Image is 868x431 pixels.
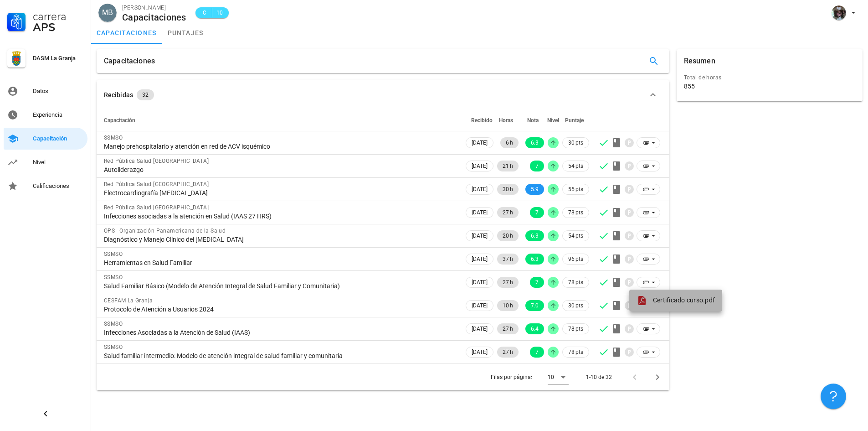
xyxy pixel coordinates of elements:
[104,352,457,360] div: Salud familiar intermedio: Modelo de atención integral de salud familiar y comunitaria
[4,151,87,173] a: Nivel
[102,4,113,22] span: MB
[33,22,84,33] div: APS
[104,282,457,290] div: Salud Familiar Básico (Modelo de Atención Integral de Salud Familiar y Comunitaria)
[472,231,488,241] span: [DATE]
[586,373,612,381] div: 1-10 de 32
[568,208,583,217] span: 78 pts
[531,230,539,241] span: 6.3
[548,370,569,384] div: 10Filas por página:
[472,184,488,194] span: [DATE]
[491,364,569,390] div: Filas por página:
[4,175,87,197] a: Calificaciones
[104,158,209,164] span: Red Pública Salud [GEOGRAPHIC_DATA]
[568,254,583,264] span: 96 pts
[104,235,457,244] div: Diagnóstico y Manejo Clínico del [MEDICAL_DATA]
[535,277,539,288] span: 7
[104,49,155,73] div: Capacitaciones
[464,109,495,131] th: Recibido
[531,300,539,311] span: 7.0
[684,49,715,73] div: Resumen
[4,104,87,126] a: Experiencia
[472,324,488,334] span: [DATE]
[104,166,457,174] div: Autoliderazgo
[503,254,513,265] span: 37 h
[531,254,539,265] span: 6.3
[568,231,583,240] span: 54 pts
[104,181,209,187] span: Red Pública Salud [GEOGRAPHIC_DATA]
[33,55,84,62] div: DASM La Granja
[472,301,488,311] span: [DATE]
[104,228,226,234] span: OPS - Organización Panamericana de la Salud
[506,137,513,148] span: 6 h
[104,305,457,313] div: Protocolo de Atención a Usuarios 2024
[568,161,583,171] span: 54 pts
[33,135,84,142] div: Capacitación
[531,323,539,334] span: 6.4
[472,254,488,264] span: [DATE]
[472,277,488,287] span: [DATE]
[104,189,457,197] div: Electrocardiografía [MEDICAL_DATA]
[4,80,87,102] a: Datos
[33,159,84,166] div: Nivel
[535,347,539,358] span: 7
[33,88,84,95] div: Datos
[104,328,457,337] div: Infecciones Asociadas a la Atención de Salud (IAAS)
[104,117,135,124] span: Capacitación
[503,230,513,241] span: 20 h
[499,117,513,124] span: Horas
[568,278,583,287] span: 78 pts
[471,117,493,124] span: Recibido
[565,117,584,124] span: Puntaje
[98,4,117,22] div: avatar
[684,73,855,82] div: Total de horas
[104,204,209,211] span: Red Pública Salud [GEOGRAPHIC_DATA]
[568,185,583,194] span: 55 pts
[495,109,520,131] th: Horas
[832,5,846,20] div: avatar
[122,3,186,12] div: [PERSON_NAME]
[97,80,669,109] button: Recibidas 32
[653,296,715,304] span: Certificado curso.pdf
[104,297,153,304] span: CESFAM La Granja
[472,347,488,357] span: [DATE]
[568,324,583,333] span: 78 pts
[568,348,583,357] span: 78 pts
[568,301,583,310] span: 30 pts
[649,369,666,385] button: Página siguiente
[548,373,554,381] div: 10
[503,184,513,195] span: 30 h
[104,142,457,151] div: Manejo prehospitalario y atención en red de ACV isquémico
[503,207,513,218] span: 27 h
[520,109,546,131] th: Nota
[560,109,591,131] th: Puntaje
[472,161,488,171] span: [DATE]
[684,82,695,90] div: 855
[104,212,457,220] div: Infecciones asociadas a la atención en Salud (IAAS 27 HRS)
[162,22,209,44] a: puntajes
[472,138,488,148] span: [DATE]
[546,109,560,131] th: Nivel
[33,111,84,119] div: Experiencia
[104,259,457,267] div: Herramientas en Salud Familiar
[547,117,559,124] span: Nivel
[201,8,208,17] span: C
[104,274,123,280] span: SSMSO
[527,117,539,124] span: Nota
[503,161,513,171] span: 21 h
[97,109,464,131] th: Capacitación
[535,207,539,218] span: 7
[503,300,513,311] span: 10 h
[531,184,539,195] span: 5.9
[472,208,488,218] span: [DATE]
[104,344,123,350] span: SSMSO
[503,323,513,334] span: 27 h
[216,8,223,17] span: 10
[503,277,513,288] span: 27 h
[568,138,583,147] span: 30 pts
[104,251,123,257] span: SSMSO
[142,89,149,100] span: 32
[4,128,87,150] a: Capacitación
[33,182,84,190] div: Calificaciones
[122,12,186,22] div: Capacitaciones
[535,161,539,171] span: 7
